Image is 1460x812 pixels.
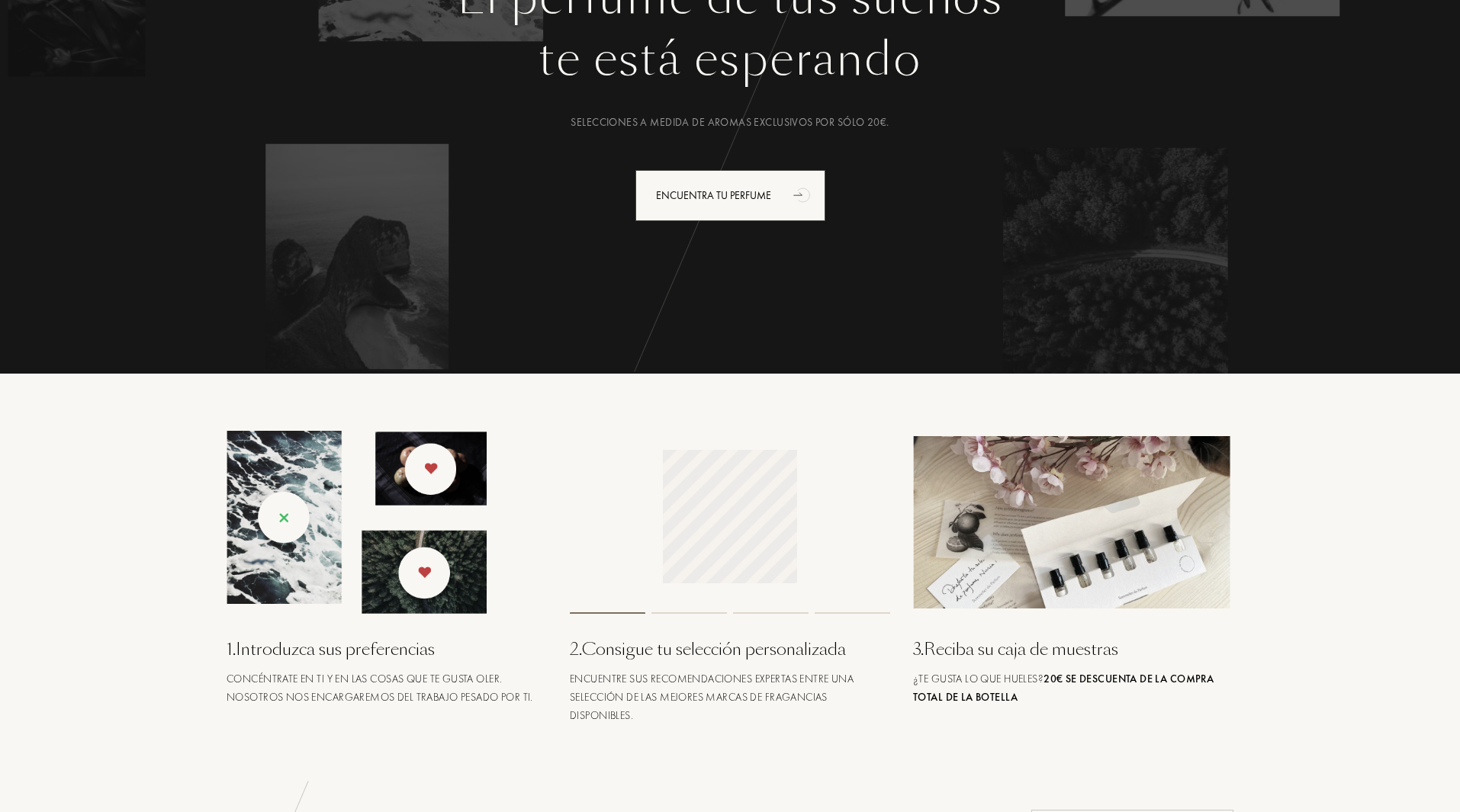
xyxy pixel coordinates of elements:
div: 3 . Reciba su caja de muestras [913,637,1233,662]
div: Selecciones a medida de aromas exclusivos por sólo 20€. [215,114,1245,130]
a: Encuentra tu perfumeanimation [624,170,837,221]
div: Concéntrate en ti y en las cosas que te gusta oler. Nosotros nos encargaremos del trabajo pesado ... [227,669,547,706]
div: te está esperando [215,25,1245,94]
span: ¿Te gusta lo que hueles? [913,672,1214,704]
span: 20€ se descuenta de la compra total de la botella [913,672,1214,704]
img: landing_swipe.png [227,431,487,614]
div: 1 . Introduzca sus preferencias [227,637,547,662]
div: 2 . Consigue tu selección personalizada [570,637,890,662]
div: Encuentre sus recomendaciones expertas entre una selección de las mejores marcas de fragancias di... [570,669,890,724]
div: animation [788,179,818,210]
div: Encuentra tu perfume [635,170,825,221]
img: box_landing_top.png [913,436,1233,608]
